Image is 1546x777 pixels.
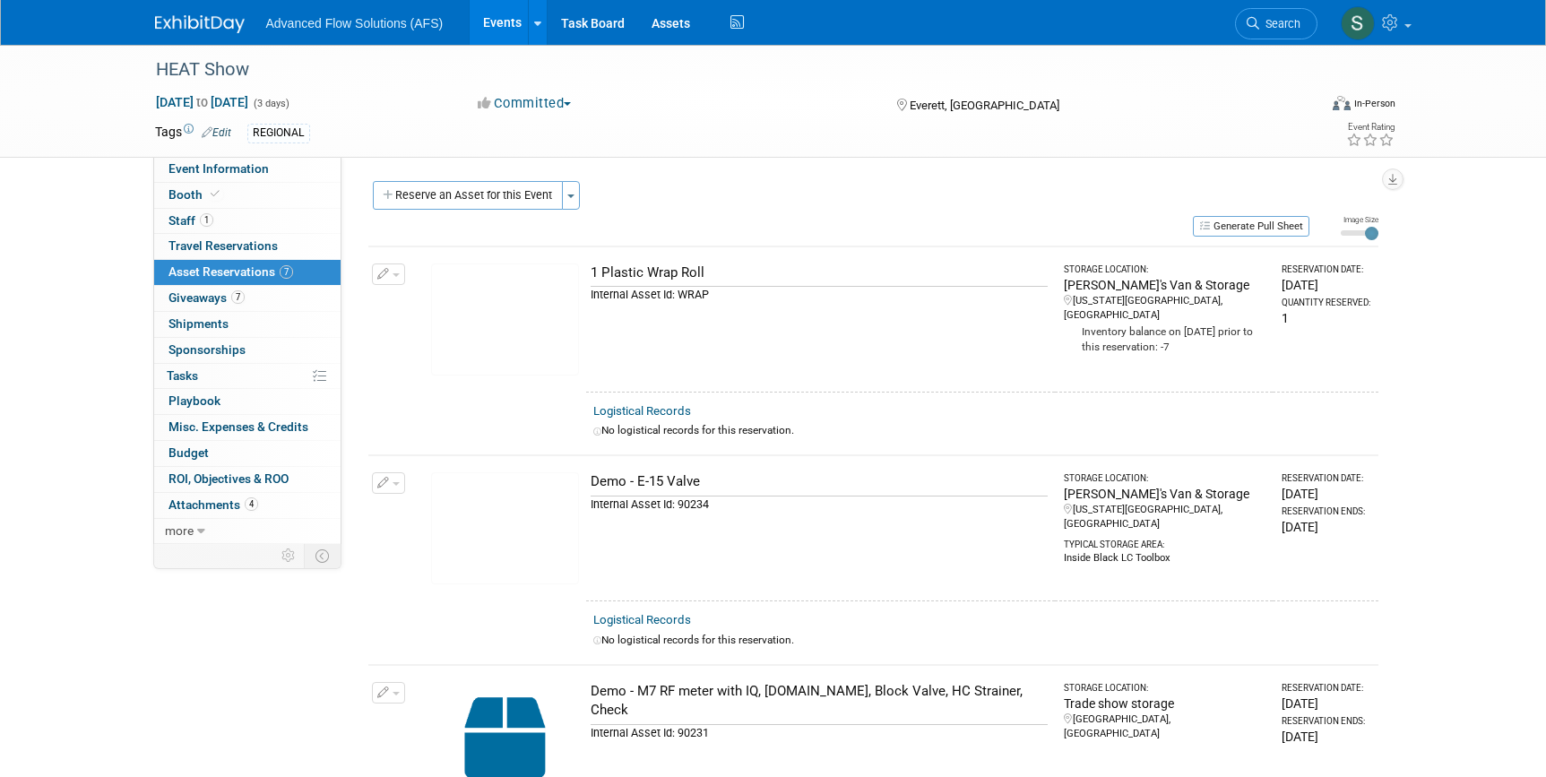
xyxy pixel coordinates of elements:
[1282,276,1370,294] div: [DATE]
[1064,276,1266,294] div: [PERSON_NAME]'s Van & Storage
[1064,503,1266,531] div: [US_STATE][GEOGRAPHIC_DATA], [GEOGRAPHIC_DATA]
[1064,682,1266,695] div: Storage Location:
[280,265,293,279] span: 7
[591,682,1048,721] div: Demo - M7 RF meter with IQ, [DOMAIN_NAME], Block Valve, HC Strainer, Check
[1282,472,1370,485] div: Reservation Date:
[202,126,231,139] a: Edit
[200,213,213,227] span: 1
[194,95,211,109] span: to
[168,264,293,279] span: Asset Reservations
[593,404,691,418] a: Logistical Records
[154,286,341,311] a: Giveaways7
[1235,8,1317,39] a: Search
[591,496,1048,513] div: Internal Asset Id: 90234
[154,183,341,208] a: Booth
[168,497,258,512] span: Attachments
[1282,297,1370,309] div: Quantity Reserved:
[1282,695,1370,712] div: [DATE]
[1064,472,1266,485] div: Storage Location:
[1064,531,1266,551] div: Typical Storage Area:
[211,189,220,199] i: Booth reservation complete
[1333,96,1351,110] img: Format-Inperson.png
[273,544,305,567] td: Personalize Event Tab Strip
[168,393,220,408] span: Playbook
[1064,485,1266,503] div: [PERSON_NAME]'s Van & Storage
[168,445,209,460] span: Budget
[154,441,341,466] a: Budget
[247,124,310,142] div: REGIONAL
[154,260,341,285] a: Asset Reservations7
[154,493,341,518] a: Attachments4
[591,286,1048,303] div: Internal Asset Id: WRAP
[154,519,341,544] a: more
[1193,216,1309,237] button: Generate Pull Sheet
[1282,715,1370,728] div: Reservation Ends:
[154,209,341,234] a: Staff1
[154,364,341,389] a: Tasks
[266,16,444,30] span: Advanced Flow Solutions (AFS)
[168,316,229,331] span: Shipments
[1282,263,1370,276] div: Reservation Date:
[165,523,194,538] span: more
[1282,309,1370,327] div: 1
[593,423,1371,438] div: No logistical records for this reservation.
[431,472,579,584] img: View Images
[168,187,223,202] span: Booth
[1064,551,1266,565] div: Inside Black LC Toolbox
[1064,695,1266,712] div: Trade show storage
[168,471,289,486] span: ROI, Objectives & ROO
[1282,505,1370,518] div: Reservation Ends:
[1259,17,1300,30] span: Search
[155,94,249,110] span: [DATE] [DATE]
[154,157,341,182] a: Event Information
[591,263,1048,282] div: 1 Plastic Wrap Roll
[1341,6,1375,40] img: Steve McAnally
[154,312,341,337] a: Shipments
[154,389,341,414] a: Playbook
[167,368,198,383] span: Tasks
[910,99,1059,112] span: Everett, [GEOGRAPHIC_DATA]
[1064,294,1266,323] div: [US_STATE][GEOGRAPHIC_DATA], [GEOGRAPHIC_DATA]
[1282,485,1370,503] div: [DATE]
[593,613,691,626] a: Logistical Records
[155,15,245,33] img: ExhibitDay
[373,181,563,210] button: Reserve an Asset for this Event
[471,94,578,113] button: Committed
[168,290,245,305] span: Giveaways
[1064,263,1266,276] div: Storage Location:
[1282,682,1370,695] div: Reservation Date:
[154,338,341,363] a: Sponsorships
[1064,712,1266,741] div: [GEOGRAPHIC_DATA], [GEOGRAPHIC_DATA]
[154,415,341,440] a: Misc. Expenses & Credits
[431,263,579,376] img: View Images
[591,724,1048,741] div: Internal Asset Id: 90231
[591,472,1048,491] div: Demo - E-15 Valve
[593,633,1371,648] div: No logistical records for this reservation.
[1282,728,1370,746] div: [DATE]
[168,419,308,434] span: Misc. Expenses & Credits
[168,213,213,228] span: Staff
[1341,214,1378,225] div: Image Size
[154,467,341,492] a: ROI, Objectives & ROO
[304,544,341,567] td: Toggle Event Tabs
[150,54,1291,86] div: HEAT Show
[231,290,245,304] span: 7
[1212,93,1396,120] div: Event Format
[1353,97,1395,110] div: In-Person
[168,238,278,253] span: Travel Reservations
[1346,123,1395,132] div: Event Rating
[245,497,258,511] span: 4
[1282,518,1370,536] div: [DATE]
[1064,323,1266,355] div: Inventory balance on [DATE] prior to this reservation: -7
[168,342,246,357] span: Sponsorships
[168,161,269,176] span: Event Information
[252,98,289,109] span: (3 days)
[155,123,231,143] td: Tags
[154,234,341,259] a: Travel Reservations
